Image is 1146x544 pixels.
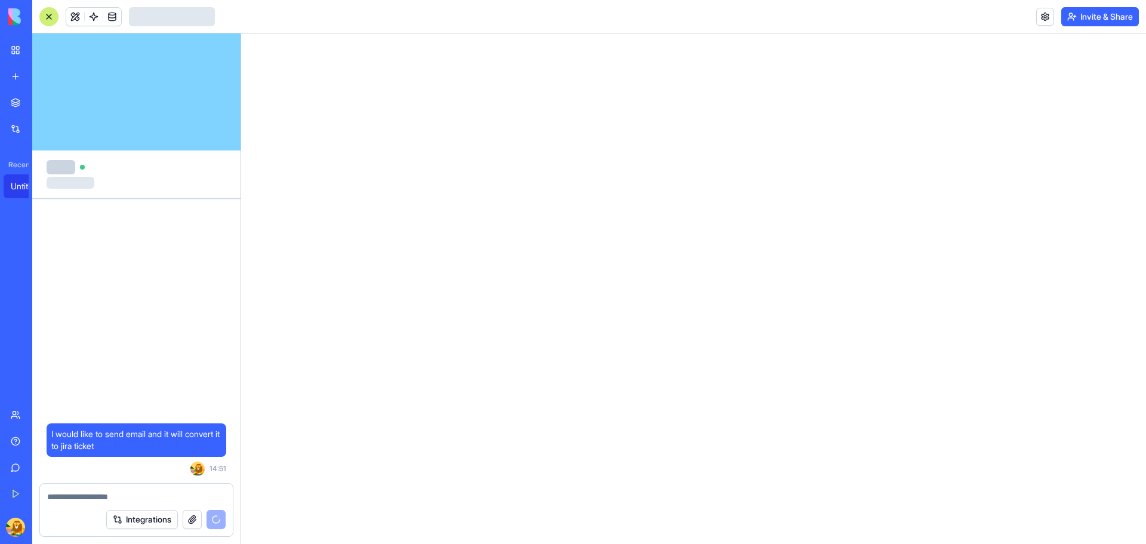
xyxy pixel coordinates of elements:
span: I would like to send email and it will convert it to jira ticket [51,428,221,452]
div: Untitled App [11,180,44,192]
button: Integrations [106,510,178,529]
img: ACg8ocJ3L53AImmsp96Hlfde1j5Q7IuUUlRXyb3Tx8a3aACrVBRoaRXx5Q=s96-c [6,518,25,537]
span: 14:51 [210,464,226,474]
a: Untitled App [4,174,51,198]
button: Invite & Share [1061,7,1139,26]
img: logo [8,8,82,25]
img: ACg8ocJ3L53AImmsp96Hlfde1j5Q7IuUUlRXyb3Tx8a3aACrVBRoaRXx5Q=s96-c [190,462,205,476]
span: Recent [4,160,29,170]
